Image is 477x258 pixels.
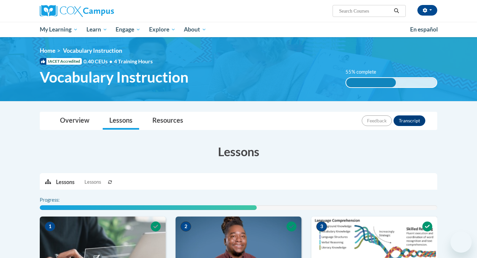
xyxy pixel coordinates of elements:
span: IACET Accredited [40,58,82,65]
a: Lessons [103,112,139,130]
span: • [109,58,112,64]
label: 55% complete [345,68,384,76]
a: Engage [111,22,145,37]
a: Home [40,47,55,54]
img: Cox Campus [40,5,114,17]
span: 3 [316,222,327,231]
div: Main menu [30,22,447,37]
span: About [184,26,206,33]
span: Vocabulary Instruction [63,47,122,54]
iframe: Button to launch messaging window [450,231,472,253]
a: Overview [53,112,96,130]
span: 2 [181,222,191,231]
button: Feedback [362,115,392,126]
span: Engage [116,26,140,33]
span: En español [410,26,438,33]
span: 4 Training Hours [114,58,153,64]
span: 1 [45,222,55,231]
h3: Lessons [40,143,437,160]
span: 0.40 CEUs [83,58,114,65]
a: Cox Campus [40,5,166,17]
label: Progress: [40,196,78,204]
span: Explore [149,26,176,33]
span: Lessons [84,178,101,186]
a: Explore [145,22,180,37]
button: Account Settings [417,5,437,16]
div: 55% complete [346,78,396,87]
button: Search [392,7,401,15]
a: About [180,22,211,37]
a: Resources [146,112,190,130]
span: Vocabulary Instruction [40,68,188,86]
input: Search Courses [339,7,392,15]
span: My Learning [40,26,78,33]
a: Learn [82,22,112,37]
a: My Learning [35,22,82,37]
a: En español [406,23,442,36]
p: Lessons [56,178,75,186]
span: Learn [86,26,107,33]
button: Transcript [394,115,425,126]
